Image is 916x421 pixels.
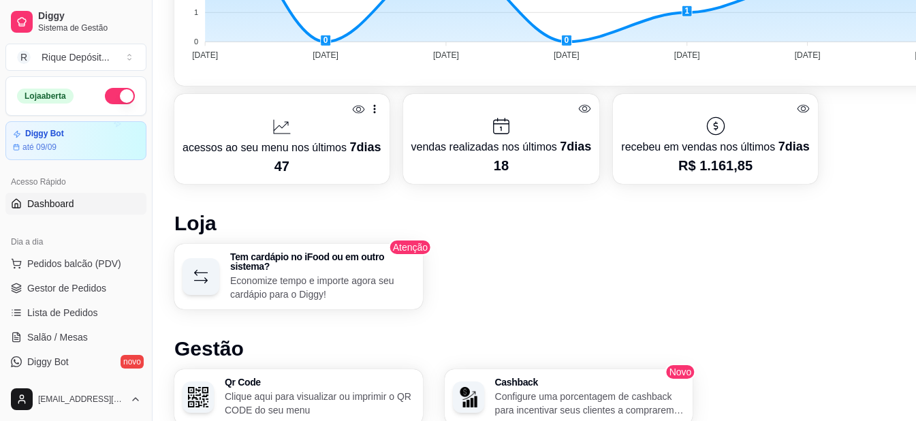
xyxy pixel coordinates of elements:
tspan: [DATE] [554,50,580,60]
span: 7 dias [560,140,591,153]
tspan: [DATE] [433,50,459,60]
p: 47 [183,157,381,176]
button: Alterar Status [105,88,135,104]
tspan: [DATE] [313,50,338,60]
button: Select a team [5,44,146,71]
article: Diggy Bot [25,129,64,139]
h3: Qr Code [225,377,415,387]
div: Loja aberta [17,89,74,104]
tspan: 0 [194,37,198,46]
a: Gestor de Pedidos [5,277,146,299]
div: Rique Depósit ... [42,50,110,64]
button: Tem cardápio no iFood ou em outro sistema?Economize tempo e importe agora seu cardápio para o Diggy! [174,244,423,309]
tspan: 1 [194,8,198,16]
img: Qr Code [188,387,208,407]
span: Lista de Pedidos [27,306,98,319]
a: DiggySistema de Gestão [5,5,146,38]
a: KDS [5,375,146,397]
button: Pedidos balcão (PDV) [5,253,146,275]
span: Atenção [389,239,432,255]
div: Acesso Rápido [5,171,146,193]
p: Clique aqui para visualizar ou imprimir o QR CODE do seu menu [225,390,415,417]
a: Lista de Pedidos [5,302,146,324]
span: Diggy [38,10,141,22]
span: Salão / Mesas [27,330,88,344]
tspan: [DATE] [674,50,700,60]
img: Cashback [458,387,479,407]
span: [EMAIL_ADDRESS][DOMAIN_NAME] [38,394,125,405]
div: Dia a dia [5,231,146,253]
h3: Tem cardápio no iFood ou em outro sistema? [230,252,415,271]
span: Diggy Bot [27,355,69,369]
span: Novo [665,364,696,380]
button: [EMAIL_ADDRESS][DOMAIN_NAME] [5,383,146,416]
p: Configure uma porcentagem de cashback para incentivar seus clientes a comprarem em sua loja [495,390,685,417]
p: recebeu em vendas nos últimos [621,137,809,156]
tspan: [DATE] [192,50,218,60]
tspan: [DATE] [795,50,821,60]
a: Dashboard [5,193,146,215]
span: Sistema de Gestão [38,22,141,33]
p: R$ 1.161,85 [621,156,809,175]
span: R [17,50,31,64]
h3: Cashback [495,377,685,387]
p: acessos ao seu menu nos últimos [183,138,381,157]
span: 7 dias [778,140,810,153]
a: Diggy Botaté 09/09 [5,121,146,160]
a: Salão / Mesas [5,326,146,348]
span: Gestor de Pedidos [27,281,106,295]
span: Pedidos balcão (PDV) [27,257,121,270]
span: 7 dias [349,140,381,154]
p: Economize tempo e importe agora seu cardápio para o Diggy! [230,274,415,301]
a: Diggy Botnovo [5,351,146,373]
span: Dashboard [27,197,74,210]
p: vendas realizadas nos últimos [411,137,592,156]
article: até 09/09 [22,142,57,153]
p: 18 [411,156,592,175]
